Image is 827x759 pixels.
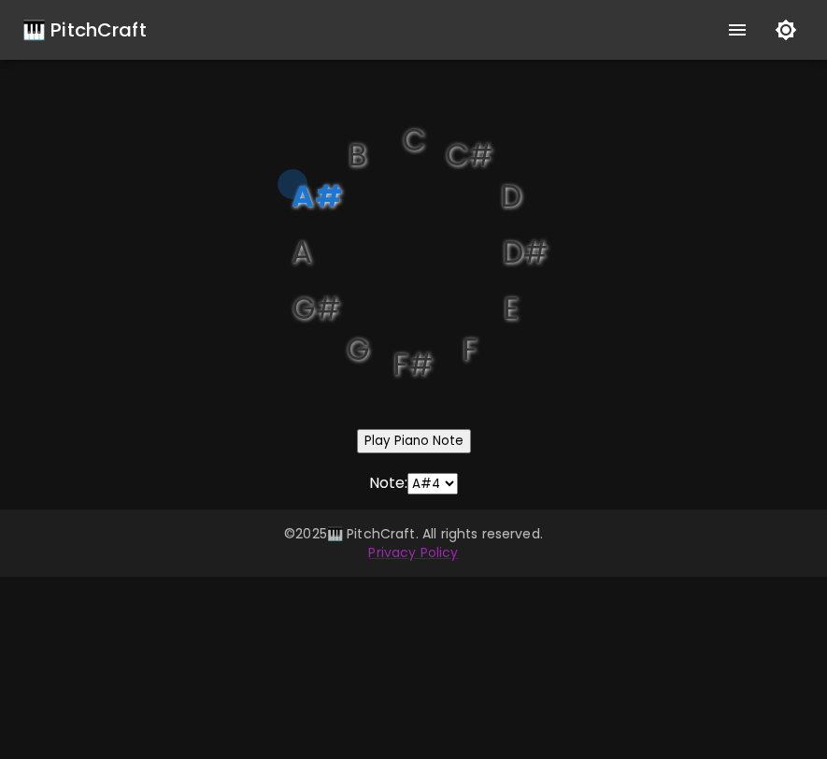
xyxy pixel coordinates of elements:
[402,119,424,161] text: C
[22,15,147,45] a: 🎹 PitchCraft
[715,7,760,52] button: show more
[393,343,434,385] text: F#
[348,134,366,176] text: B
[368,543,458,562] a: Privacy Policy
[292,287,340,329] text: G#
[446,134,493,176] text: C#
[357,429,471,453] button: Play Piano Note
[500,175,520,217] text: D
[503,287,518,329] text: E
[462,328,477,370] text: F
[22,524,805,543] p: © 2025 🎹 PitchCraft. All rights reserved.
[291,231,311,273] text: A
[369,472,408,494] label: Note:
[346,328,368,370] text: G
[292,175,341,217] text: A#
[503,231,549,273] text: D#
